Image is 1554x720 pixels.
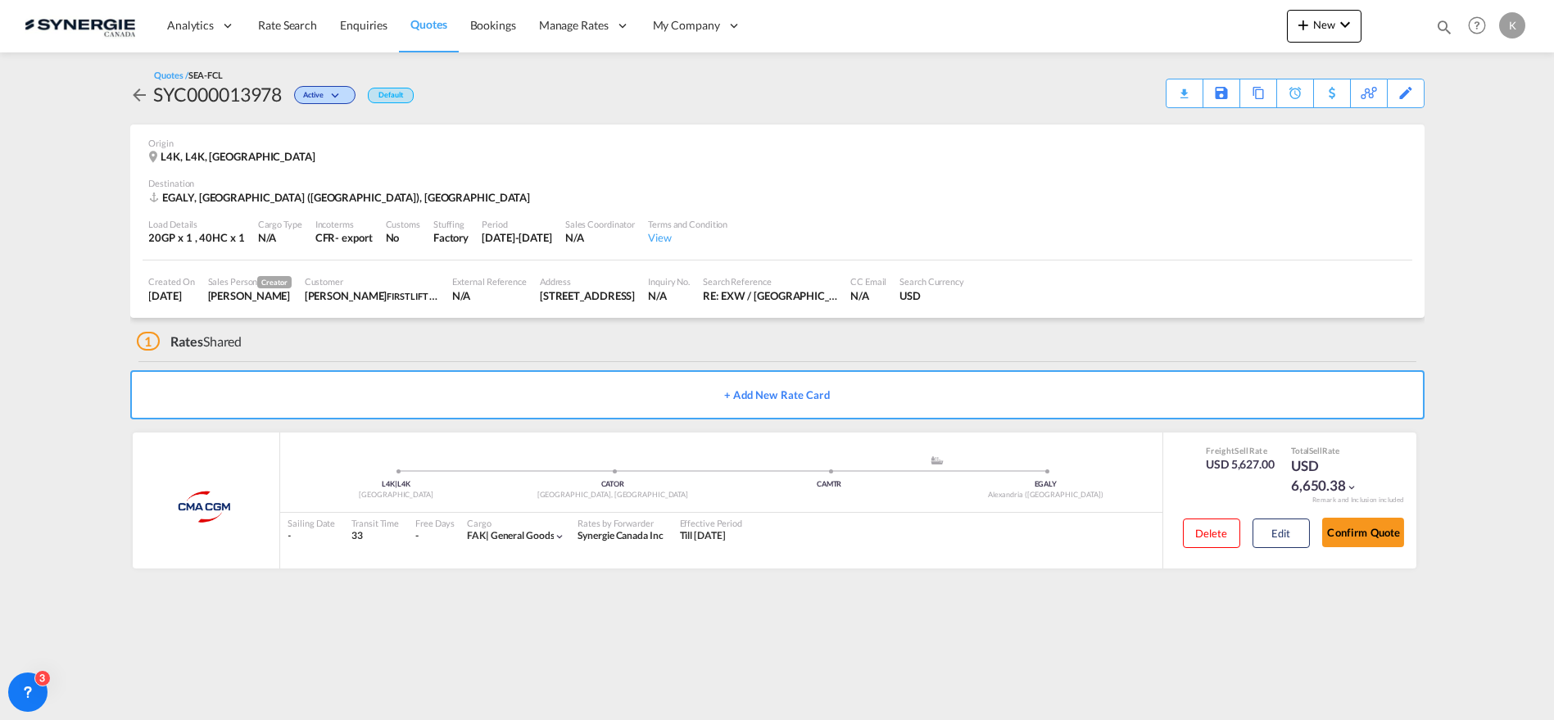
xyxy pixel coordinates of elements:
[351,529,399,543] div: 33
[149,177,1406,189] div: Destination
[1335,15,1355,34] md-icon: icon-chevron-down
[305,288,439,303] div: Tim C
[1435,18,1453,43] div: icon-magnify
[1499,12,1525,38] div: K
[258,230,302,245] div: N/A
[282,81,360,107] div: Change Status Here
[648,288,690,303] div: N/A
[395,479,397,488] span: |
[154,81,283,107] div: SYC000013978
[130,85,150,105] md-icon: icon-arrow-left
[258,218,302,230] div: Cargo Type
[680,517,742,529] div: Effective Period
[899,288,964,303] div: USD
[397,479,410,488] span: L4K
[1183,518,1240,548] button: Delete
[539,17,609,34] span: Manage Rates
[386,230,420,245] div: No
[149,230,245,245] div: 20GP x 1 , 40HC x 1
[452,275,527,288] div: External Reference
[505,479,721,490] div: CATOR
[288,490,505,500] div: [GEOGRAPHIC_DATA]
[452,288,527,303] div: N/A
[315,218,373,230] div: Incoterms
[1309,446,1322,455] span: Sell
[303,90,327,106] span: Active
[130,81,154,107] div: icon-arrow-left
[554,531,565,542] md-icon: icon-chevron-down
[1287,10,1361,43] button: icon-plus 400-fgNewicon-chevron-down
[328,92,347,101] md-icon: icon-chevron-down
[1300,496,1416,505] div: Remark and Inclusion included
[415,529,419,543] div: -
[305,275,439,288] div: Customer
[703,288,837,303] div: RE: EXW / Canada / Cross Trade / Alex old - Safety equipment / Synergie Canada Inc.
[578,529,663,543] div: Synergie Canada Inc
[703,275,837,288] div: Search Reference
[155,69,224,81] div: Quotes /SEA-FCL
[1435,18,1453,36] md-icon: icon-magnify
[680,529,726,541] span: Till [DATE]
[486,529,489,541] span: |
[1203,79,1239,107] div: Save As Template
[351,517,399,529] div: Transit Time
[1206,445,1275,456] div: Freight Rate
[1291,456,1373,496] div: USD 6,650.38
[149,149,319,165] div: L4K, L4K, Canada
[482,230,552,245] div: 18 Aug 2025
[167,17,214,34] span: Analytics
[149,137,1406,149] div: Origin
[208,275,292,288] div: Sales Person
[386,218,420,230] div: Customs
[1253,518,1310,548] button: Edit
[899,275,964,288] div: Search Currency
[1293,18,1355,31] span: New
[382,479,397,488] span: L4K
[467,529,491,541] span: FAK
[188,70,223,80] span: SEA-FCL
[565,230,635,245] div: N/A
[540,288,635,303] div: 12724 Gran Bay Parkway West, Suite 410 Jacksonville, FL 32258, USA
[648,275,690,288] div: Inquiry No.
[482,218,552,230] div: Period
[680,529,726,543] div: Till 10 Sep 2025
[294,86,356,104] div: Change Status Here
[164,487,247,528] img: CMA CGM
[721,479,937,490] div: CAMTR
[433,230,469,245] div: Factory Stuffing
[410,17,446,31] span: Quotes
[565,218,635,230] div: Sales Coordinator
[1293,15,1313,34] md-icon: icon-plus 400-fg
[1291,445,1373,456] div: Total Rate
[315,230,336,245] div: CFR
[850,275,886,288] div: CC Email
[387,289,512,302] span: FIRSTLIFT LOGISTICS USA, INC.
[470,18,516,32] span: Bookings
[257,276,291,288] span: Creator
[1463,11,1499,41] div: Help
[1206,456,1275,473] div: USD 5,627.00
[1322,518,1404,547] button: Confirm Quote
[149,218,245,230] div: Load Details
[1235,446,1248,455] span: Sell
[340,18,387,32] span: Enquiries
[927,456,947,464] md-icon: assets/icons/custom/ship-fill.svg
[258,18,317,32] span: Rate Search
[415,517,455,529] div: Free Days
[137,332,161,351] span: 1
[137,333,242,351] div: Shared
[850,288,886,303] div: N/A
[653,17,720,34] span: My Company
[648,218,727,230] div: Terms and Condition
[433,218,469,230] div: Stuffing
[170,333,203,349] span: Rates
[161,150,315,163] span: L4K, L4K, [GEOGRAPHIC_DATA]
[149,190,535,205] div: EGALY, Alexandria (El Iskandariya), Asia Pacific
[1346,482,1357,493] md-icon: icon-chevron-down
[288,517,336,529] div: Sailing Date
[1463,11,1491,39] span: Help
[578,517,663,529] div: Rates by Forwarder
[467,517,565,529] div: Cargo
[149,275,195,288] div: Created On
